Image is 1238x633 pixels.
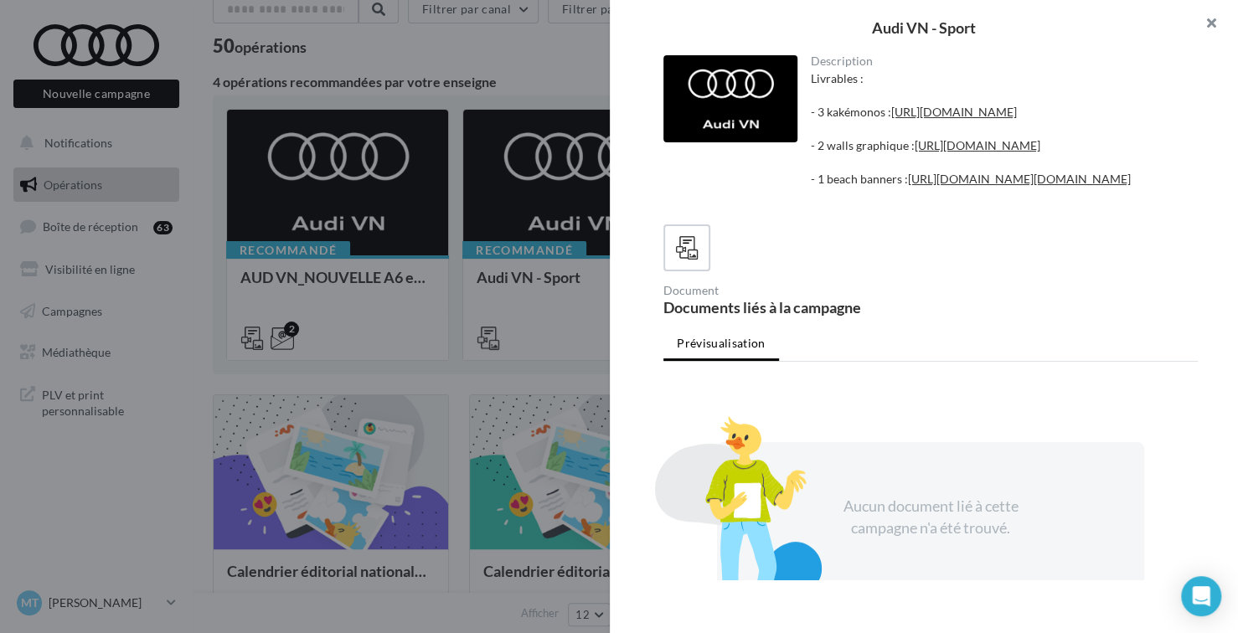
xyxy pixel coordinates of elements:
[637,20,1211,35] div: Audi VN - Sport
[811,70,1185,204] div: Livrables : - 3 kakémonos : - 2 walls graphique : - 1 beach banners :
[824,496,1037,538] div: Aucun document lié à cette campagne n'a été trouvé.
[663,285,924,296] div: Document
[915,138,1040,152] a: [URL][DOMAIN_NAME]
[891,105,1017,119] a: [URL][DOMAIN_NAME]
[811,55,1185,67] div: Description
[1181,576,1221,616] div: Open Intercom Messenger
[908,172,1131,186] a: [URL][DOMAIN_NAME][DOMAIN_NAME]
[663,300,924,315] div: Documents liés à la campagne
